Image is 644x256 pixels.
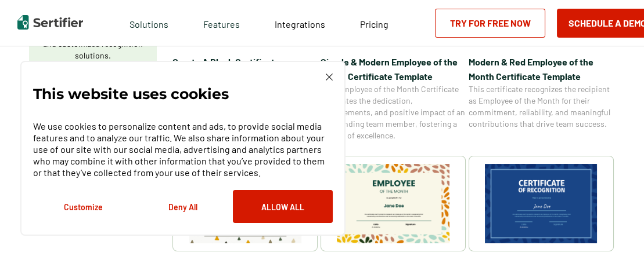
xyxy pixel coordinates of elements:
[33,120,333,178] p: We use cookies to personalize content and ads, to provide social media features and to analyze ou...
[469,83,614,130] span: This certificate recognizes the recipient as Employee of the Month for their commitment, reliabil...
[203,16,240,30] span: Features
[337,164,449,243] img: Simple and Patterned Employee of the Month Certificate Template
[469,54,614,83] span: Modern & Red Employee of the Month Certificate Template
[485,164,598,243] img: Modern Dark Blue Employee of the Month Certificate Template
[17,15,83,30] img: Sertifier | Digital Credentialing Platform
[321,54,466,83] span: Simple & Modern Employee of the Month Certificate Template
[275,19,325,30] span: Integrations
[275,16,325,30] a: Integrations
[321,83,466,141] span: This Employee of the Month Certificate celebrates the dedication, achievements, and positive impa...
[233,190,333,223] button: Allow All
[172,54,318,69] span: Create A Blank Certificate
[133,190,233,223] button: Deny All
[360,16,388,30] a: Pricing
[33,190,133,223] button: Customize
[435,9,545,38] a: Try for Free Now
[326,74,333,81] img: Cookie Popup Close
[129,16,168,30] span: Solutions
[33,88,229,100] p: This website uses cookies
[360,19,388,30] span: Pricing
